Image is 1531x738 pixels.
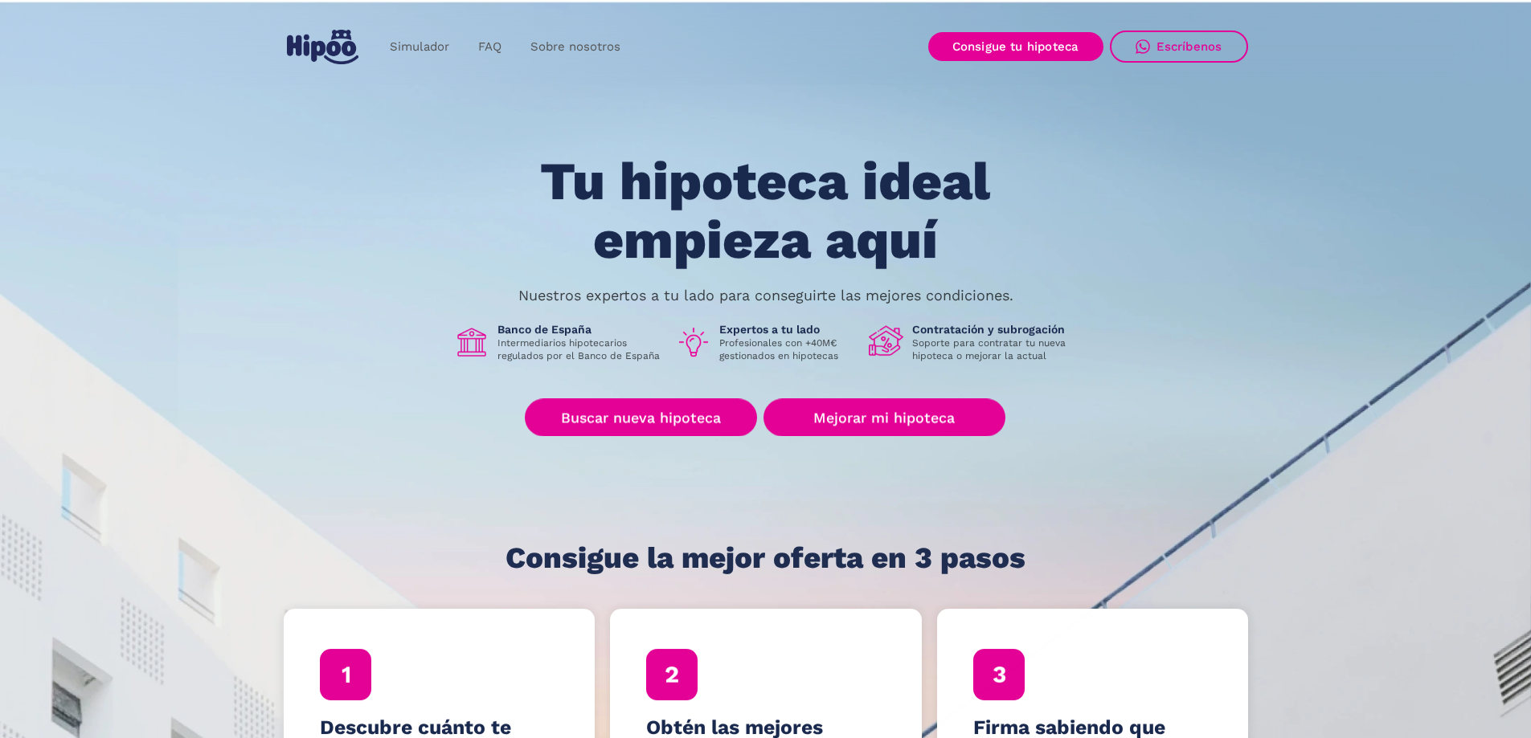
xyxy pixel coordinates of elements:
[525,399,757,437] a: Buscar nueva hipoteca
[461,153,1070,269] h1: Tu hipoteca ideal empieza aquí
[912,322,1078,336] h1: Contratación y subrogación
[516,31,635,63] a: Sobre nosotros
[928,32,1103,61] a: Consigue tu hipoteca
[1110,31,1248,63] a: Escríbenos
[763,399,1005,437] a: Mejorar mi hipoteca
[464,31,516,63] a: FAQ
[506,542,1025,574] h1: Consigue la mejor oferta en 3 pasos
[375,31,464,63] a: Simulador
[497,322,663,336] h1: Banco de España
[284,23,362,71] a: home
[497,336,663,362] p: Intermediarios hipotecarios regulados por el Banco de España
[1156,39,1222,54] div: Escríbenos
[719,322,856,336] h1: Expertos a tu lado
[518,289,1013,302] p: Nuestros expertos a tu lado para conseguirte las mejores condiciones.
[912,336,1078,362] p: Soporte para contratar tu nueva hipoteca o mejorar la actual
[719,336,856,362] p: Profesionales con +40M€ gestionados en hipotecas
